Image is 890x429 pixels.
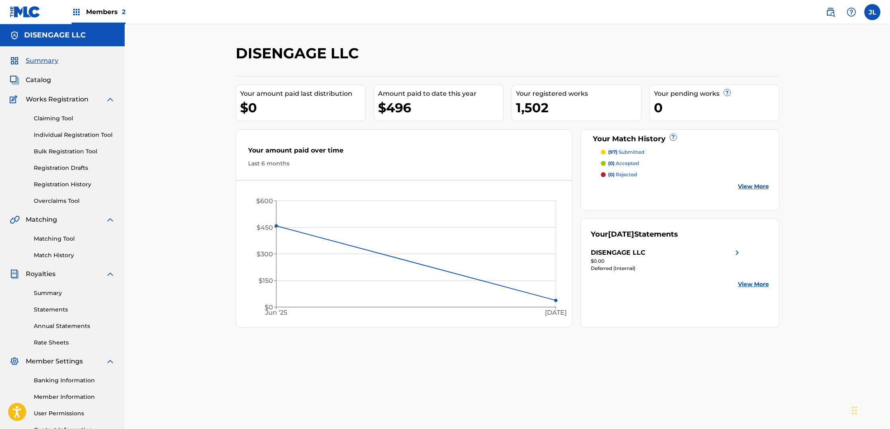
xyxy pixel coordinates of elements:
[10,357,19,366] img: Member Settings
[724,89,730,96] span: ?
[601,148,769,156] a: (97) submitted
[26,56,58,66] span: Summary
[10,56,58,66] a: SummarySummary
[516,89,641,99] div: Your registered works
[34,251,115,260] a: Match History
[26,269,55,279] span: Royalties
[26,215,57,225] span: Matching
[864,4,880,20] div: User Menu
[378,99,503,117] div: $496
[26,95,88,104] span: Works Registration
[608,171,615,177] span: (0)
[670,134,676,140] span: ?
[34,147,115,156] a: Bulk Registration Tool
[34,322,115,330] a: Annual Statements
[654,89,779,99] div: Your pending works
[264,303,273,311] tspan: $0
[608,149,617,155] span: (97)
[738,182,769,191] a: View More
[10,95,20,104] img: Works Registration
[10,56,19,66] img: Summary
[34,180,115,189] a: Registration History
[867,291,890,356] iframe: Resource Center
[240,89,365,99] div: Your amount paid last distribution
[26,357,83,366] span: Member Settings
[256,250,273,258] tspan: $300
[34,114,115,123] a: Claiming Tool
[34,289,115,297] a: Summary
[591,248,742,272] a: DISENGAGE LLCright chevron icon$0.00Deferred (Internal)
[601,160,769,167] a: (0) accepted
[24,31,86,40] h5: DISENGAGE LLC
[516,99,641,117] div: 1,502
[105,95,115,104] img: expand
[847,7,856,17] img: help
[852,398,857,423] div: Drag
[34,409,115,418] a: User Permissions
[10,75,51,85] a: CatalogCatalog
[601,171,769,178] a: (0) rejected
[34,376,115,385] a: Banking Information
[822,4,839,20] a: Public Search
[591,134,769,144] div: Your Match History
[545,309,567,317] tspan: [DATE]
[72,7,81,17] img: Top Rightsholders
[10,215,20,225] img: Matching
[843,4,859,20] div: Help
[608,171,637,178] p: rejected
[10,75,19,85] img: Catalog
[591,229,678,240] div: Your Statements
[10,6,41,18] img: MLC Logo
[34,164,115,172] a: Registration Drafts
[86,7,125,16] span: Members
[591,258,742,265] div: $0.00
[248,159,560,168] div: Last 6 months
[256,224,273,231] tspan: $450
[591,265,742,272] div: Deferred (Internal)
[105,357,115,366] img: expand
[256,197,273,205] tspan: $600
[34,338,115,347] a: Rate Sheets
[34,131,115,139] a: Individual Registration Tool
[265,309,287,317] tspan: Jun '25
[34,235,115,243] a: Matching Tool
[240,99,365,117] div: $0
[34,197,115,205] a: Overclaims Tool
[10,31,19,40] img: Accounts
[122,8,125,16] span: 2
[105,269,115,279] img: expand
[378,89,503,99] div: Amount paid to date this year
[248,146,560,159] div: Your amount paid over time
[654,99,779,117] div: 0
[236,44,363,62] h2: DISENGAGE LLC
[826,7,835,17] img: search
[591,248,645,258] div: DISENGAGE LLC
[608,160,639,167] p: accepted
[34,305,115,314] a: Statements
[258,277,273,285] tspan: $150
[608,230,634,239] span: [DATE]
[608,148,644,156] p: submitted
[850,390,890,429] iframe: Chat Widget
[10,269,19,279] img: Royalties
[738,280,769,289] a: View More
[26,75,51,85] span: Catalog
[34,393,115,401] a: Member Information
[732,248,742,258] img: right chevron icon
[608,160,615,166] span: (0)
[105,215,115,225] img: expand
